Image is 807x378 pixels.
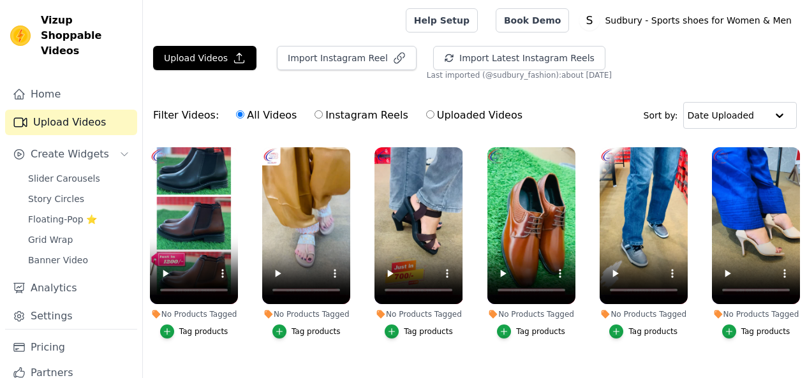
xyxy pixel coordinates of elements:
button: Tag products [272,324,341,338]
a: Story Circles [20,190,137,208]
input: Instagram Reels [315,110,323,119]
div: Tag products [628,326,677,337]
input: All Videos [236,110,244,119]
span: Slider Carousels [28,172,100,185]
span: Story Circles [28,193,84,205]
div: Tag products [292,326,341,337]
button: Tag products [497,324,565,338]
button: Tag products [160,324,228,338]
a: Pricing [5,335,137,360]
a: Upload Videos [5,110,137,135]
span: Vizup Shoppable Videos [41,13,132,59]
div: Tag products [516,326,565,337]
div: Tag products [404,326,453,337]
a: Floating-Pop ⭐ [20,210,137,228]
span: Floating-Pop ⭐ [28,213,97,226]
div: No Products Tagged [600,309,688,319]
div: No Products Tagged [150,309,238,319]
div: Tag products [741,326,790,337]
div: No Products Tagged [262,309,350,319]
a: Grid Wrap [20,231,137,249]
span: Banner Video [28,254,88,266]
div: No Products Tagged [712,309,800,319]
span: Last imported (@ sudbury_fashion ): about [DATE] [427,70,612,80]
button: Tag products [722,324,790,338]
button: Tag products [609,324,677,338]
a: Slider Carousels [20,170,137,187]
div: Tag products [179,326,228,337]
a: Home [5,82,137,107]
button: Import Latest Instagram Reels [433,46,605,70]
label: All Videos [235,107,297,124]
a: Settings [5,303,137,329]
button: Tag products [385,324,453,338]
a: Analytics [5,275,137,301]
p: Sudbury - Sports shoes for Women & Men [600,9,797,32]
input: Uploaded Videos [426,110,434,119]
div: Sort by: [644,102,797,129]
div: No Products Tagged [374,309,463,319]
button: Create Widgets [5,142,137,167]
text: S [586,14,593,27]
a: Help Setup [406,8,478,33]
span: Create Widgets [31,147,109,162]
div: No Products Tagged [487,309,575,319]
label: Uploaded Videos [426,107,523,124]
img: Vizup [10,25,31,46]
a: Banner Video [20,251,137,269]
button: Import Instagram Reel [277,46,417,70]
span: Grid Wrap [28,233,73,246]
a: Book Demo [496,8,569,33]
button: S Sudbury - Sports shoes for Women & Men [579,9,797,32]
div: Filter Videos: [153,101,529,130]
button: Upload Videos [153,46,256,70]
label: Instagram Reels [314,107,408,124]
